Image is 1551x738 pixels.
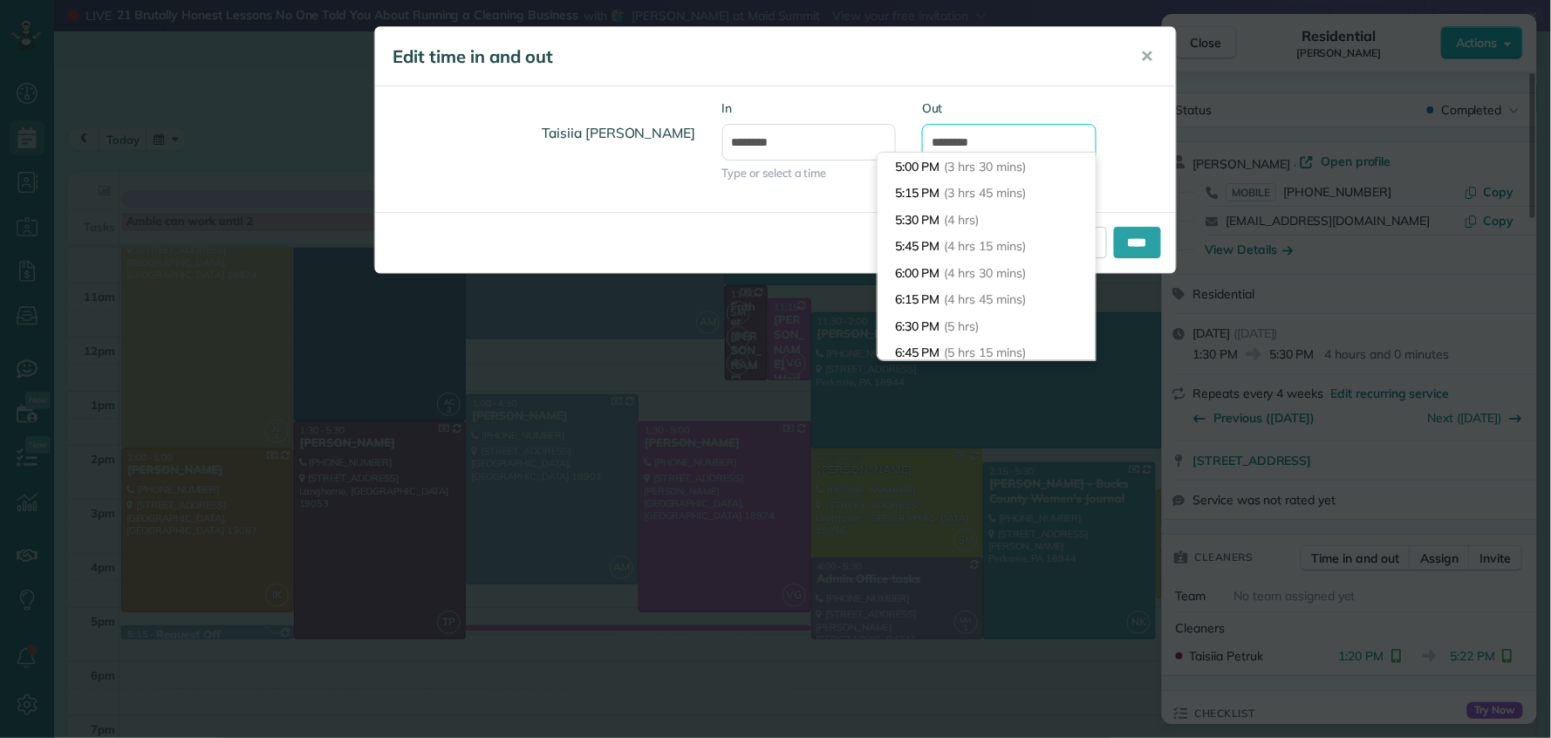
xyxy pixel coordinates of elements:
[944,291,1025,307] span: (4 hrs 45 mins)
[388,108,696,158] h4: Taisiia [PERSON_NAME]
[944,265,1025,281] span: (4 hrs 30 mins)
[944,318,979,334] span: (5 hrs)
[944,185,1025,201] span: (3 hrs 45 mins)
[1141,46,1154,66] span: ✕
[878,154,1096,181] li: 5:00 PM
[878,260,1096,287] li: 6:00 PM
[944,159,1025,174] span: (3 hrs 30 mins)
[878,313,1096,340] li: 6:30 PM
[878,207,1096,234] li: 5:30 PM
[878,233,1096,260] li: 5:45 PM
[944,238,1025,254] span: (4 hrs 15 mins)
[722,99,897,117] label: In
[944,345,1025,360] span: (5 hrs 15 mins)
[878,286,1096,313] li: 6:15 PM
[878,339,1096,366] li: 6:45 PM
[722,165,897,181] span: Type or select a time
[944,212,979,228] span: (4 hrs)
[922,99,1097,117] label: Out
[393,44,1117,69] h5: Edit time in and out
[878,180,1096,207] li: 5:15 PM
